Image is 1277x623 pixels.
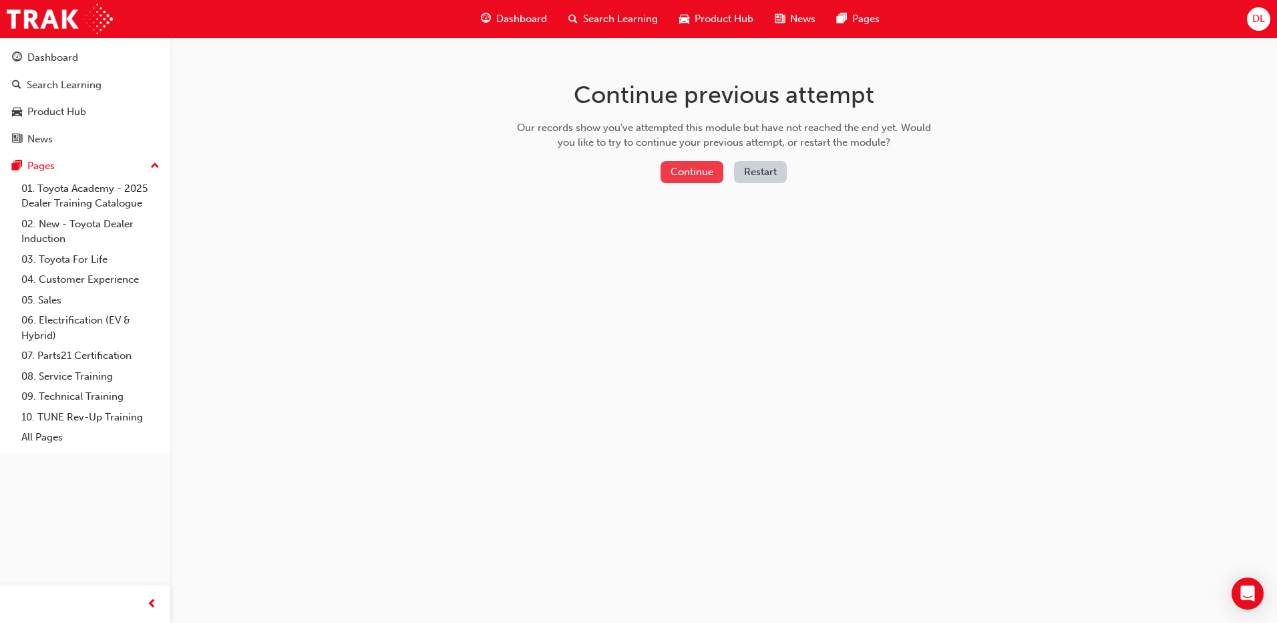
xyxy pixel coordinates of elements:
a: search-iconSearch Learning [558,5,669,33]
a: 10. TUNE Rev-Up Training [16,407,165,428]
div: Product Hub [27,104,86,120]
button: DL [1247,7,1270,31]
a: guage-iconDashboard [470,5,558,33]
div: Open Intercom Messenger [1232,578,1264,610]
h1: Continue previous attempt [512,80,936,110]
a: 06. Electrification (EV & Hybrid) [16,310,165,346]
a: News [5,127,165,152]
a: car-iconProduct Hub [669,5,764,33]
button: DashboardSearch LearningProduct HubNews [5,43,165,154]
div: Search Learning [27,78,102,93]
span: Product Hub [695,11,753,27]
span: Dashboard [496,11,547,27]
a: Search Learning [5,73,165,98]
span: guage-icon [481,11,491,27]
a: 07. Parts21 Certification [16,346,165,366]
span: pages-icon [12,160,22,172]
span: pages-icon [837,11,847,27]
a: 03. Toyota For Life [16,249,165,270]
span: news-icon [12,134,22,146]
a: news-iconNews [764,5,826,33]
a: 02. New - Toyota Dealer Induction [16,214,165,249]
a: 04. Customer Experience [16,269,165,290]
button: Pages [5,154,165,178]
span: Search Learning [583,11,658,27]
span: news-icon [775,11,785,27]
a: 08. Service Training [16,366,165,387]
button: Continue [661,161,723,183]
span: car-icon [679,11,689,27]
span: up-icon [150,158,160,175]
span: guage-icon [12,52,22,64]
a: 09. Technical Training [16,386,165,407]
div: Pages [27,158,55,174]
span: car-icon [12,106,22,118]
span: Pages [852,11,880,27]
div: News [27,132,53,147]
span: DL [1252,11,1265,27]
a: Dashboard [5,45,165,70]
span: News [790,11,815,27]
div: Our records show you've attempted this module but have not reached the end yet. Would you like to... [512,120,936,150]
span: prev-icon [147,596,157,613]
button: Restart [734,161,787,183]
a: All Pages [16,427,165,448]
span: search-icon [568,11,578,27]
span: search-icon [12,80,21,92]
a: pages-iconPages [826,5,890,33]
img: Trak [7,4,113,34]
a: Product Hub [5,100,165,124]
div: Dashboard [27,50,78,66]
a: 05. Sales [16,290,165,311]
a: 01. Toyota Academy - 2025 Dealer Training Catalogue [16,178,165,214]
